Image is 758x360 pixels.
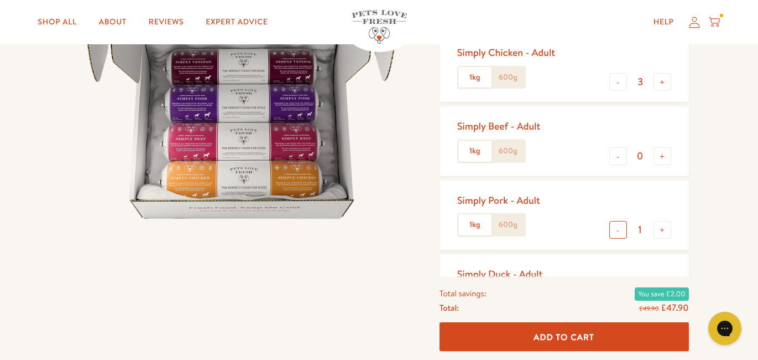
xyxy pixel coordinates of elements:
span: You save £2.00 [635,287,689,300]
span: Total: [440,300,459,315]
div: Simply Beef - Adult [457,120,541,132]
span: £47.90 [661,301,688,313]
button: - [609,147,627,165]
label: 1kg [458,214,492,235]
label: 1kg [458,141,492,162]
a: Expert Advice [197,11,276,33]
a: Help [645,11,683,33]
label: 600g [492,141,525,162]
label: 600g [492,214,525,235]
div: Simply Duck - Adult [457,268,543,280]
a: Shop All [29,11,86,33]
button: + [654,73,671,91]
iframe: Gorgias live chat messenger [703,308,747,349]
div: Simply Pork - Adult [457,194,540,207]
span: Add To Cart [534,331,594,342]
label: 1kg [458,67,492,88]
a: Reviews [140,11,192,33]
label: 600g [492,67,525,88]
button: + [654,147,671,165]
s: £49.90 [639,304,658,312]
button: + [654,221,671,239]
button: - [609,73,627,91]
img: Pets Love Fresh [352,10,407,44]
button: Add To Cart [440,322,689,352]
button: - [609,221,627,239]
span: Total savings: [440,286,487,300]
a: About [90,11,135,33]
div: Simply Chicken - Adult [457,46,555,59]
